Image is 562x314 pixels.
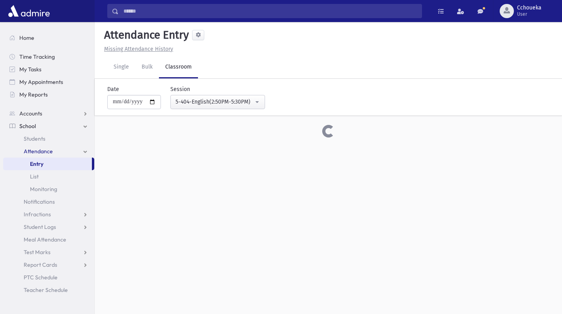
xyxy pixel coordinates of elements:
[107,85,119,93] label: Date
[3,271,94,284] a: PTC Schedule
[24,261,57,268] span: Report Cards
[3,246,94,258] a: Test Marks
[3,107,94,120] a: Accounts
[3,258,94,271] a: Report Cards
[104,46,173,52] u: Missing Attendance History
[30,160,43,167] span: Entry
[135,56,159,78] a: Bulk
[24,249,50,256] span: Test Marks
[119,4,422,18] input: Search
[24,148,53,155] span: Attendance
[24,274,58,281] span: PTC Schedule
[19,78,63,85] span: My Appointments
[19,91,48,98] span: My Reports
[517,11,541,17] span: User
[3,50,94,63] a: Time Tracking
[30,173,39,180] span: List
[159,56,198,78] a: Classroom
[24,236,66,243] span: Meal Attendance
[19,110,42,117] span: Accounts
[24,211,51,218] span: Infractions
[101,46,173,52] a: Missing Attendance History
[30,186,57,193] span: Monitoring
[3,88,94,101] a: My Reports
[3,183,94,195] a: Monitoring
[3,208,94,221] a: Infractions
[3,195,94,208] a: Notifications
[3,63,94,76] a: My Tasks
[170,95,265,109] button: 5-404-English(2:50PM-5:30PM)
[19,66,41,73] span: My Tasks
[6,3,52,19] img: AdmirePro
[24,135,45,142] span: Students
[3,32,94,44] a: Home
[101,28,189,42] h5: Attendance Entry
[3,158,92,170] a: Entry
[19,34,34,41] span: Home
[24,223,56,230] span: Student Logs
[24,286,68,294] span: Teacher Schedule
[19,53,55,60] span: Time Tracking
[3,145,94,158] a: Attendance
[3,221,94,233] a: Student Logs
[24,198,55,205] span: Notifications
[107,56,135,78] a: Single
[3,76,94,88] a: My Appointments
[3,132,94,145] a: Students
[176,98,254,106] div: 5-404-English(2:50PM-5:30PM)
[170,85,190,93] label: Session
[3,233,94,246] a: Meal Attendance
[3,284,94,296] a: Teacher Schedule
[19,123,36,130] span: School
[3,170,94,183] a: List
[3,120,94,132] a: School
[517,5,541,11] span: Cchoueka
